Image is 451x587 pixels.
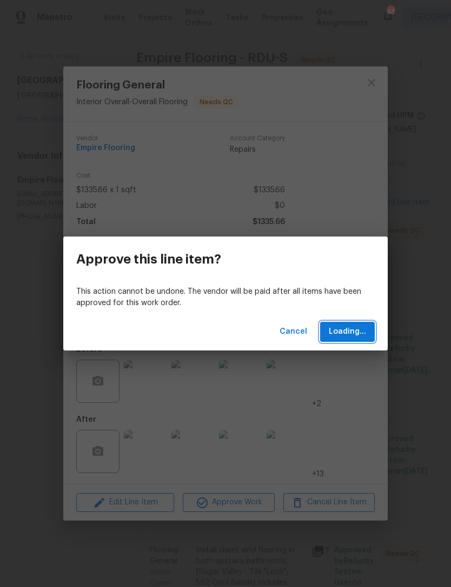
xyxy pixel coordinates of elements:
p: This action cannot be undone. The vendor will be paid after all items have been approved for this... [76,286,375,309]
span: Cancel [280,325,307,339]
button: Loading... [320,322,375,342]
button: Cancel [275,322,311,342]
span: Loading... [329,325,366,339]
h3: Approve this line item? [76,252,221,267]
